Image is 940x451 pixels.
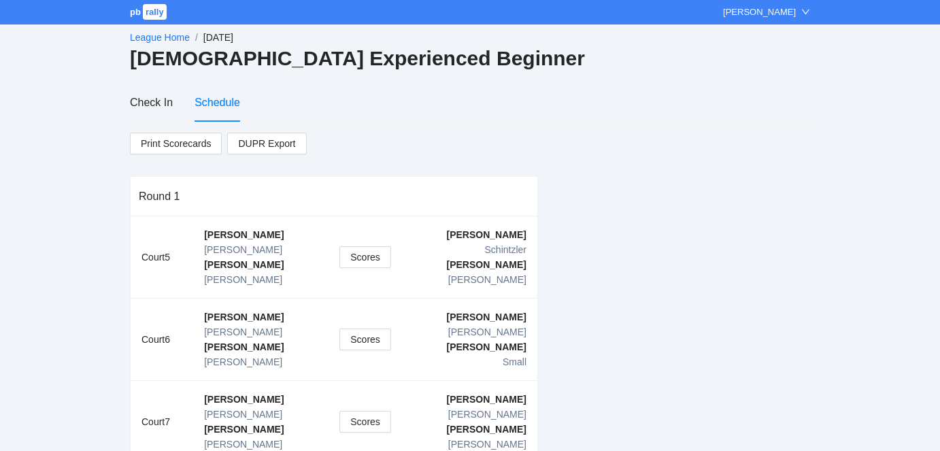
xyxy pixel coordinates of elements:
[339,246,391,268] button: Scores
[204,439,282,450] span: [PERSON_NAME]
[447,424,526,435] b: [PERSON_NAME]
[723,5,796,19] div: [PERSON_NAME]
[204,312,284,322] b: [PERSON_NAME]
[130,7,169,17] a: pbrally
[204,409,282,420] span: [PERSON_NAME]
[130,7,141,17] span: pb
[141,133,211,154] span: Print Scorecards
[448,409,526,420] span: [PERSON_NAME]
[204,274,282,285] span: [PERSON_NAME]
[448,274,526,285] span: [PERSON_NAME]
[204,424,284,435] b: [PERSON_NAME]
[447,341,526,352] b: [PERSON_NAME]
[238,133,295,154] span: DUPR Export
[350,414,380,429] span: Scores
[195,32,198,43] span: /
[195,94,240,111] div: Schedule
[503,356,526,367] span: Small
[130,133,222,154] a: Print Scorecards
[130,45,810,73] h2: [DEMOGRAPHIC_DATA] Experienced Beginner
[130,32,190,43] a: League Home
[139,177,529,216] div: Round 1
[204,244,282,255] span: [PERSON_NAME]
[447,229,526,240] b: [PERSON_NAME]
[339,329,391,350] button: Scores
[131,299,193,381] td: Court 6
[203,32,233,43] span: [DATE]
[447,312,526,322] b: [PERSON_NAME]
[448,439,526,450] span: [PERSON_NAME]
[448,327,526,337] span: [PERSON_NAME]
[227,133,306,154] a: DUPR Export
[350,332,380,347] span: Scores
[447,394,526,405] b: [PERSON_NAME]
[143,4,167,20] span: rally
[339,411,391,433] button: Scores
[204,259,284,270] b: [PERSON_NAME]
[447,259,526,270] b: [PERSON_NAME]
[204,229,284,240] b: [PERSON_NAME]
[204,341,284,352] b: [PERSON_NAME]
[801,7,810,16] span: down
[204,327,282,337] span: [PERSON_NAME]
[350,250,380,265] span: Scores
[485,244,526,255] span: Schintzler
[130,94,173,111] div: Check In
[204,394,284,405] b: [PERSON_NAME]
[204,356,282,367] span: [PERSON_NAME]
[131,216,193,299] td: Court 5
